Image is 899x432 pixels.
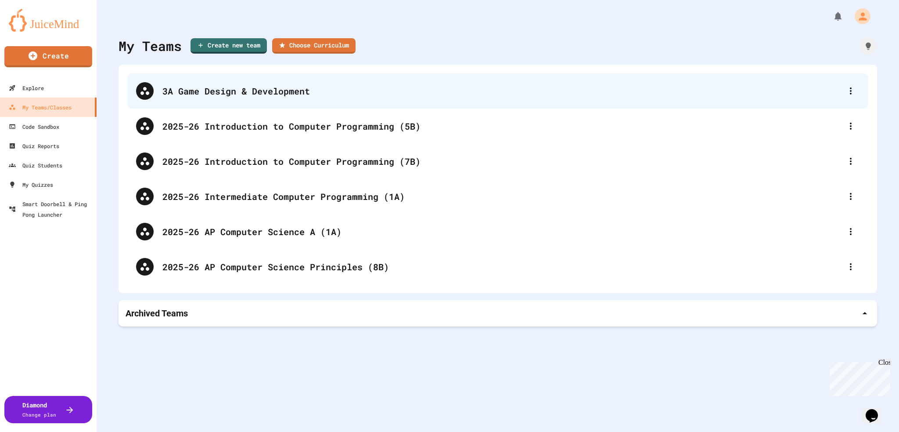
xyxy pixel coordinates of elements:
[191,38,267,54] a: Create new team
[4,396,92,423] button: DiamondChange plan
[4,46,92,67] a: Create
[862,397,890,423] iframe: chat widget
[127,73,868,109] div: 3A Game Design & Development
[162,120,842,133] div: 2025-26 Introduction to Computer Programming (5B)
[272,38,356,54] a: Choose Curriculum
[162,225,842,238] div: 2025-26 AP Computer Science A (1A)
[845,6,873,26] div: My Account
[9,102,72,113] div: My Teams/Classes
[22,400,56,419] div: Diamond
[162,260,842,273] div: 2025-26 AP Computer Science Principles (8B)
[9,179,53,190] div: My Quizzes
[127,179,868,214] div: 2025-26 Intermediate Computer Programming (1A)
[162,190,842,203] div: 2025-26 Intermediate Computer Programming (1A)
[9,160,62,171] div: Quiz Students
[9,141,59,151] div: Quiz Reports
[127,109,868,144] div: 2025-26 Introduction to Computer Programming (5B)
[9,83,44,93] div: Explore
[859,37,877,55] div: How it works
[816,9,845,24] div: My Notifications
[9,199,93,220] div: Smart Doorbell & Ping Pong Launcher
[162,84,842,98] div: 3A Game Design & Development
[127,249,868,284] div: 2025-26 AP Computer Science Principles (8B)
[119,36,182,56] div: My Teams
[127,214,868,249] div: 2025-26 AP Computer Science A (1A)
[9,121,59,132] div: Code Sandbox
[126,307,188,319] p: Archived Teams
[9,9,88,32] img: logo-orange.svg
[127,144,868,179] div: 2025-26 Introduction to Computer Programming (7B)
[22,411,56,418] span: Change plan
[826,359,890,396] iframe: chat widget
[4,4,61,56] div: Chat with us now!Close
[162,155,842,168] div: 2025-26 Introduction to Computer Programming (7B)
